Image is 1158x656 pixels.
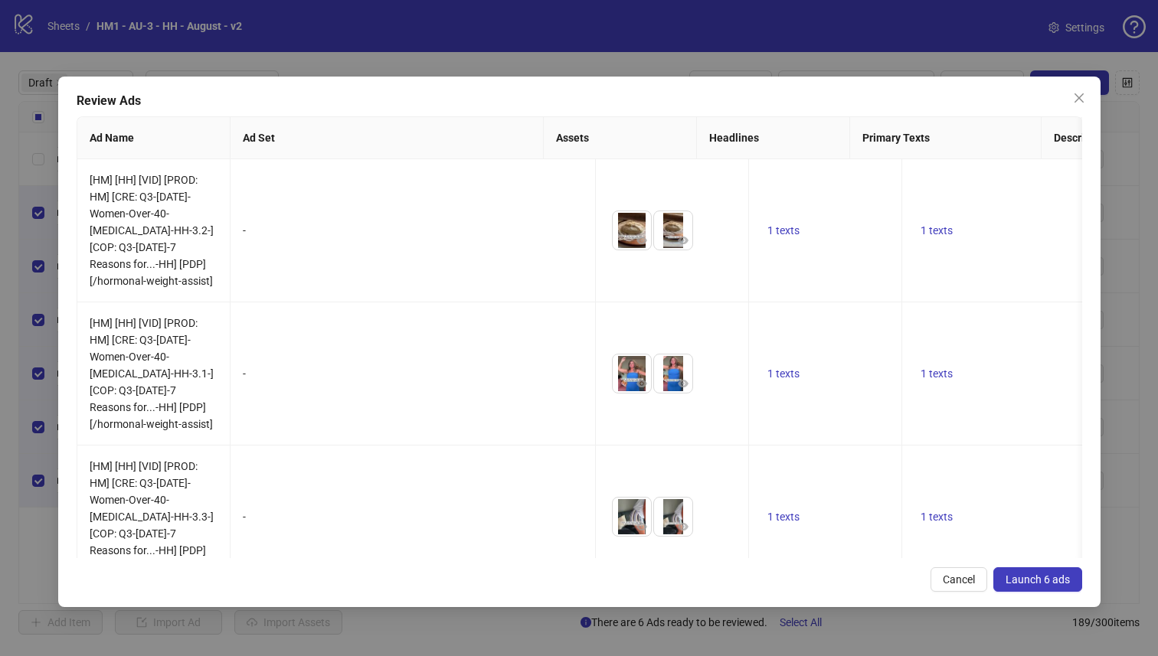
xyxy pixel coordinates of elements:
th: Headlines [696,117,849,159]
span: Cancel [942,573,974,586]
button: 1 texts [761,221,806,240]
button: Preview [633,231,651,250]
div: Review Ads [77,92,1082,110]
div: - [243,365,583,382]
img: Asset 2 [654,211,692,250]
button: Launch 6 ads [993,567,1081,592]
button: Cancel [930,567,986,592]
span: 1 texts [767,511,800,523]
span: [HM] [HH] [VID] [PROD: HM] [CRE: Q3-[DATE]-Women-Over-40-[MEDICAL_DATA]-HH-3.1-] [COP: Q3-[DATE]-... [90,317,214,430]
button: 1 texts [914,221,959,240]
button: 1 texts [914,508,959,526]
button: Preview [674,517,692,536]
button: Preview [633,517,651,536]
span: eye [678,378,689,389]
span: eye [678,521,689,532]
img: Asset 2 [654,354,692,393]
span: eye [636,521,647,532]
button: Close [1066,86,1091,110]
button: 1 texts [914,364,959,383]
span: eye [678,235,689,246]
img: Asset 1 [613,354,651,393]
span: [HM] [HH] [VID] [PROD: HM] [CRE: Q3-[DATE]-Women-Over-40-[MEDICAL_DATA]-HH-3.2-] [COP: Q3-[DATE]-... [90,174,214,287]
span: 1 texts [921,224,953,237]
th: Primary Texts [849,117,1041,159]
span: 1 texts [921,511,953,523]
span: 1 texts [921,367,953,380]
button: Preview [674,231,692,250]
img: Asset 2 [654,498,692,536]
th: Assets [543,117,696,159]
th: Ad Name [77,117,231,159]
span: Launch 6 ads [1005,573,1069,586]
button: 1 texts [761,364,806,383]
button: Preview [633,374,651,393]
span: 1 texts [767,224,800,237]
span: [HM] [HH] [VID] [PROD: HM] [CRE: Q3-[DATE]-Women-Over-40-[MEDICAL_DATA]-HH-3.3-] [COP: Q3-[DATE]-... [90,460,214,573]
button: 1 texts [761,508,806,526]
img: Asset 1 [613,498,651,536]
button: Preview [674,374,692,393]
span: eye [636,235,647,246]
span: eye [636,378,647,389]
th: Ad Set [231,117,544,159]
img: Asset 1 [613,211,651,250]
span: close [1072,92,1084,104]
span: 1 texts [767,367,800,380]
div: - [243,508,583,525]
div: - [243,222,583,239]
